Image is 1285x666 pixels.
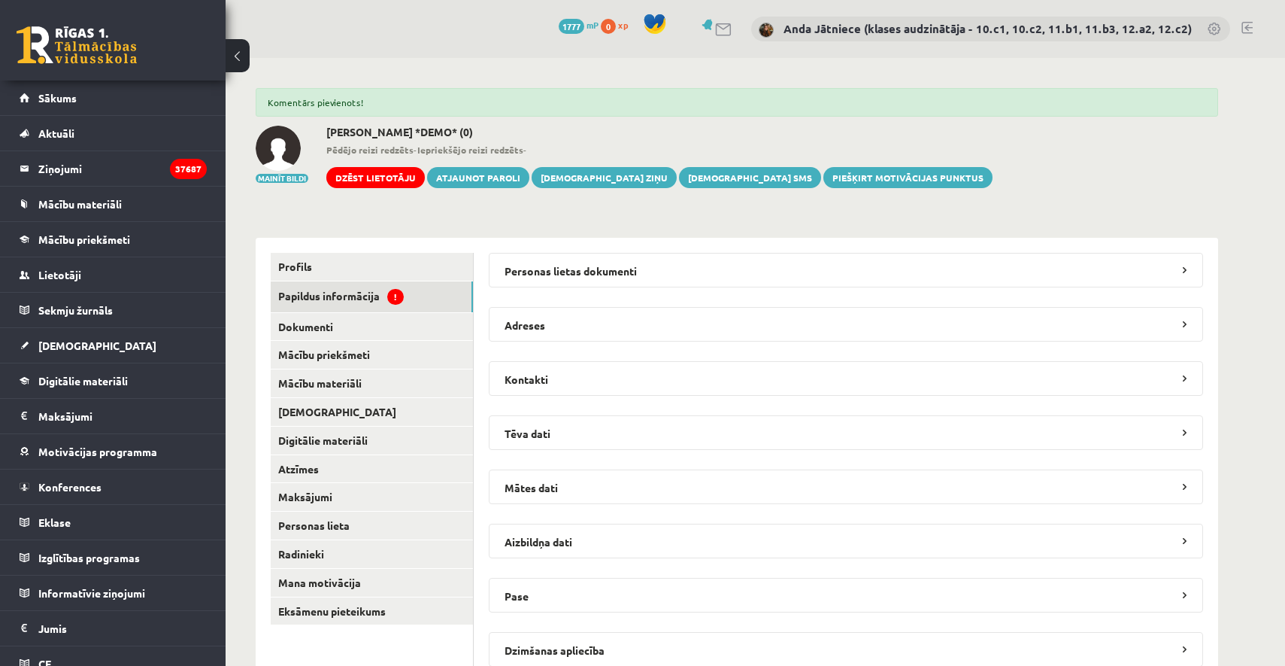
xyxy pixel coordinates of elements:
[20,293,207,327] a: Sekmju žurnāls
[601,19,635,31] a: 0 xp
[20,611,207,646] a: Jumis
[679,167,821,188] a: [DEMOGRAPHIC_DATA] SMS
[38,551,140,564] span: Izglītības programas
[326,144,414,156] b: Pēdējo reizi redzēts
[38,480,102,494] span: Konferences
[20,540,207,575] a: Izglītības programas
[489,361,1203,396] legend: Kontakti
[20,399,207,433] a: Maksājumi
[20,505,207,540] a: Eklase
[271,598,473,625] a: Eksāmenu pieteikums
[256,174,308,183] button: Mainīt bildi
[20,151,207,186] a: Ziņojumi37687
[559,19,599,31] a: 1777 mP
[38,445,157,458] span: Motivācijas programma
[618,19,628,31] span: xp
[38,303,113,317] span: Sekmju žurnāls
[601,19,616,34] span: 0
[38,622,67,635] span: Jumis
[38,586,145,600] span: Informatīvie ziņojumi
[759,23,774,38] img: Anda Jātniece (klases audzinātāja - 10.c1, 10.c2, 11.b1, 11.b3, 12.a2, 12.c2)
[271,281,473,312] a: Papildus informācija!
[20,81,207,115] a: Sākums
[271,253,473,281] a: Profils
[256,126,301,171] img: Dans Šteinbergs
[271,483,473,511] a: Maksājumi
[559,19,584,34] span: 1777
[38,91,77,105] span: Sākums
[271,427,473,455] a: Digitālie materiāli
[271,569,473,597] a: Mana motivācija
[20,257,207,292] a: Lietotāji
[326,126,993,138] h2: [PERSON_NAME] *DEMO* (0)
[38,339,156,352] span: [DEMOGRAPHIC_DATA]
[20,576,207,610] a: Informatīvie ziņojumi
[17,26,137,64] a: Rīgas 1. Tālmācības vidusskola
[20,470,207,504] a: Konferences
[271,512,473,540] a: Personas lieta
[20,434,207,469] a: Motivācijas programma
[387,289,404,305] span: !
[38,268,81,281] span: Lietotāji
[489,470,1203,504] legend: Mātes dati
[326,143,993,157] span: - -
[20,116,207,151] a: Aktuāli
[38,515,71,529] span: Eklase
[271,398,473,426] a: [DEMOGRAPHIC_DATA]
[532,167,677,188] a: [DEMOGRAPHIC_DATA] ziņu
[271,455,473,483] a: Atzīmes
[20,328,207,363] a: [DEMOGRAPHIC_DATA]
[271,369,473,397] a: Mācību materiāli
[489,578,1203,613] legend: Pase
[271,313,473,341] a: Dokumenti
[489,524,1203,558] legend: Aizbildņa dati
[783,21,1192,36] a: Anda Jātniece (klases audzinātāja - 10.c1, 10.c2, 11.b1, 11.b3, 12.a2, 12.c2)
[489,415,1203,450] legend: Tēva dati
[823,167,993,188] a: Piešķirt motivācijas punktus
[256,88,1218,117] div: Komentārs pievienots!
[38,233,130,246] span: Mācību priekšmeti
[586,19,599,31] span: mP
[38,399,207,433] legend: Maksājumi
[489,307,1203,342] legend: Adreses
[38,197,122,211] span: Mācību materiāli
[271,540,473,568] a: Radinieki
[20,187,207,221] a: Mācību materiāli
[489,253,1203,287] legend: Personas lietas dokumenti
[326,167,425,188] a: Dzēst lietotāju
[38,151,207,186] legend: Ziņojumi
[417,144,523,156] b: Iepriekšējo reizi redzēts
[38,374,128,388] span: Digitālie materiāli
[20,222,207,257] a: Mācību priekšmeti
[271,341,473,369] a: Mācību priekšmeti
[170,159,207,179] i: 37687
[427,167,529,188] a: Atjaunot paroli
[20,363,207,398] a: Digitālie materiāli
[38,126,74,140] span: Aktuāli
